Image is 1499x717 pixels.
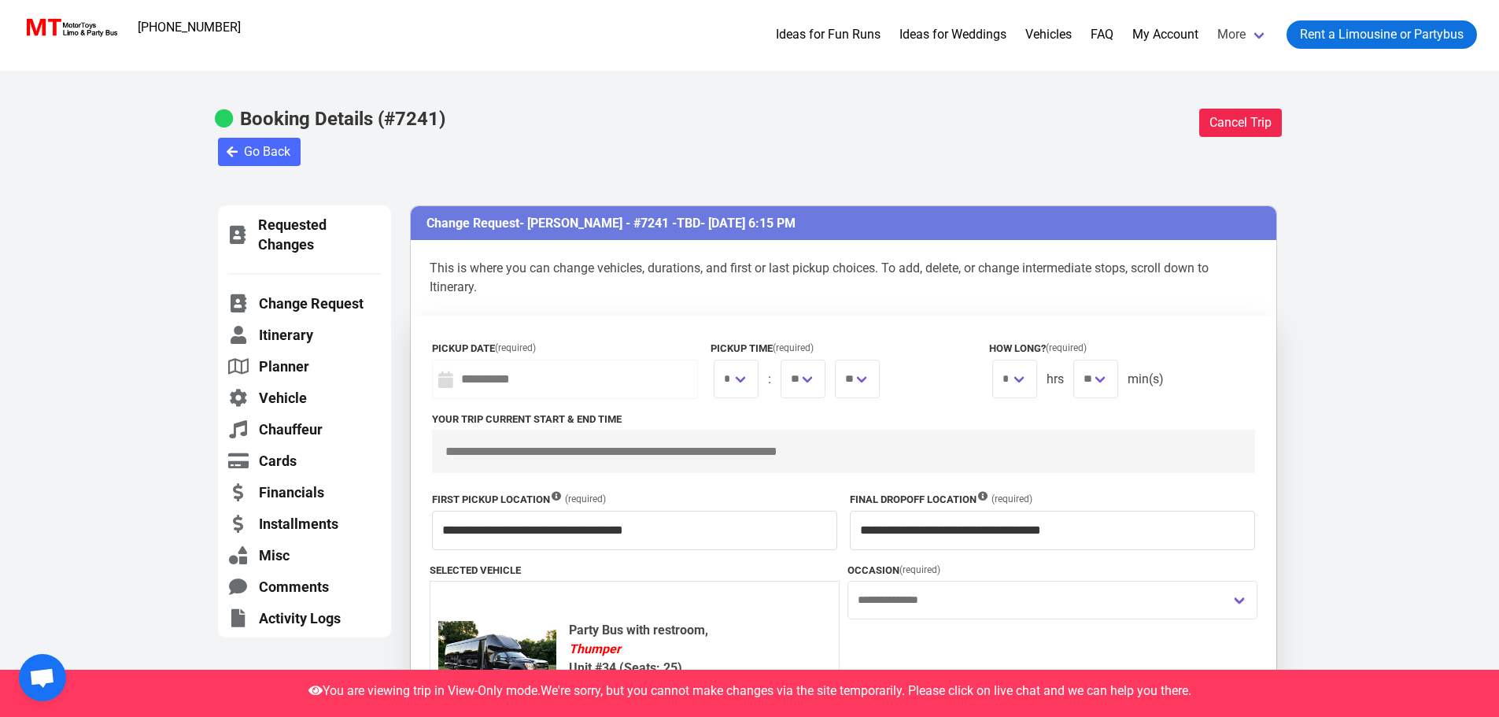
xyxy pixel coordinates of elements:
[227,357,382,376] a: Planner
[22,17,119,39] img: MotorToys Logo
[227,294,382,313] a: Change Request
[1073,360,1118,399] span: We are sorry, you can no longer make changes in Duration, as it is too close to the date and time...
[835,360,880,399] span: We are sorry, you can no longer make changes in Pickup Time, as it is too close to the date and t...
[569,623,831,675] b: Party Bus with restroom, Unit #34 (Seats: 25)
[1025,25,1072,44] a: Vehicles
[1287,20,1477,49] a: Rent a Limousine or Partybus
[240,108,445,130] b: Booking Details (#7241)
[244,142,290,161] span: Go Back
[850,492,1255,508] label: Final Dropoff Location
[227,514,382,534] a: Installments
[227,388,382,408] a: Vehicle
[1047,360,1064,399] span: hrs
[565,492,606,506] span: (required)
[1300,25,1464,44] span: Rent a Limousine or Partybus
[781,360,825,399] span: We are sorry, you can no longer make changes in Pickup Time, as it is too close to the date and t...
[1091,25,1113,44] a: FAQ
[850,492,1255,550] div: We are sorry, you can no longer make changes in Dropoff Location, as it is too close to the date ...
[227,608,382,628] a: Activity Logs
[218,138,301,166] button: Go Back
[991,492,1032,506] span: (required)
[1132,25,1198,44] a: My Account
[899,564,940,575] span: (required)
[1208,14,1277,55] a: More
[1209,113,1272,132] span: Cancel Trip
[677,216,700,231] span: TBD
[227,482,382,502] a: Financials
[411,240,1276,316] p: This is where you can change vehicles, durations, and first or last pickup choices. To add, delet...
[1128,360,1164,399] span: min(s)
[227,419,382,439] a: Chauffeur
[776,25,881,44] a: Ideas for Fun Runs
[227,215,382,254] a: Requested Changes
[432,341,698,357] label: Pickup Date
[1046,341,1087,355] span: (required)
[227,325,382,345] a: Itinerary
[847,581,1257,619] div: We are sorry, you can no longer make changes in Occasion, as it is too close to the date and time...
[714,360,759,399] span: We are sorry, you can no longer make changes in Pickup Time, as it is too close to the date and t...
[438,621,556,700] img: 34%2001.jpg
[432,492,837,508] label: First Pickup Location
[128,12,250,43] a: [PHONE_NUMBER]
[1199,109,1282,137] button: Cancel Trip
[411,206,1276,240] h3: Change Request
[992,360,1037,399] span: We are sorry, you can no longer make changes in Duration, as it is too close to the date and time...
[432,492,837,550] div: We are sorry, you can no longer make changes in Pickup Location, as it is too close to the date a...
[432,412,1255,427] label: Your trip current start & end time
[541,683,1191,698] span: We're sorry, but you cannot make changes via the site temporarily. Please click on live chat and ...
[989,341,1255,357] label: How long?
[430,563,840,578] label: Selected Vehicle
[519,216,796,231] span: - [PERSON_NAME] - #7241 - - [DATE] 6:15 PM
[711,341,977,357] label: Pickup Time
[773,341,814,355] span: (required)
[569,641,621,656] em: Thumper
[227,451,382,471] a: Cards
[495,341,536,355] span: (required)
[768,360,771,399] span: :
[899,25,1006,44] a: Ideas for Weddings
[227,545,382,565] a: Misc
[227,577,382,597] a: Comments
[847,563,1257,578] label: Occasion
[19,654,66,701] div: Open chat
